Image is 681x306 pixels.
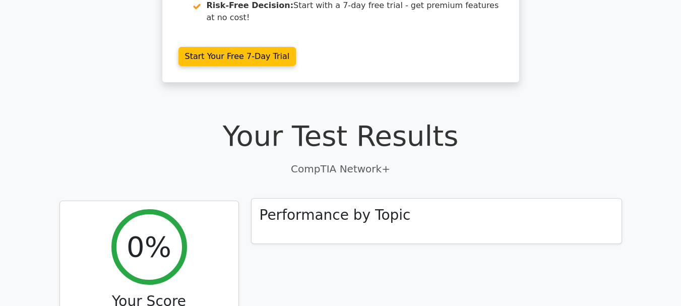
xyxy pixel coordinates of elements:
[260,207,411,224] h3: Performance by Topic
[178,47,296,66] a: Start Your Free 7-Day Trial
[59,161,622,176] p: CompTIA Network+
[127,230,171,264] h2: 0%
[59,119,622,153] h1: Your Test Results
